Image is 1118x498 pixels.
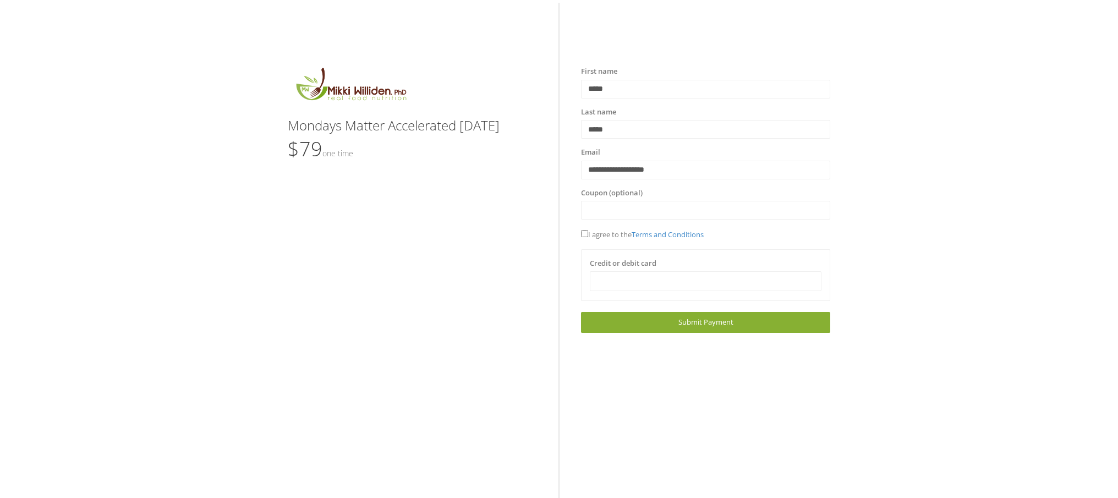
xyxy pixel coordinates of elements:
h3: Mondays Matter Accelerated [DATE] [288,118,537,133]
span: Submit Payment [678,317,733,327]
iframe: Secure card payment input frame [597,277,814,286]
img: MikkiLogoMain.png [288,66,413,107]
label: Last name [581,107,616,118]
label: First name [581,66,617,77]
label: Credit or debit card [590,258,656,269]
label: Email [581,147,600,158]
span: I agree to the [581,229,704,239]
a: Submit Payment [581,312,830,332]
a: Terms and Conditions [632,229,704,239]
small: One time [322,148,353,158]
label: Coupon (optional) [581,188,643,199]
span: $79 [288,135,353,162]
